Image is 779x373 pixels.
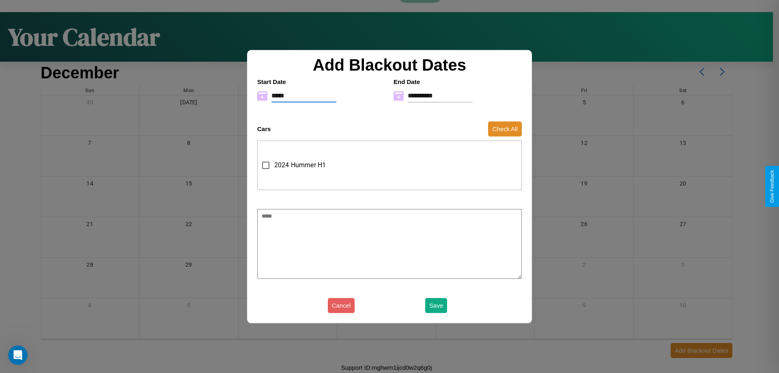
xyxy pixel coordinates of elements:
[488,121,522,136] button: Check All
[394,78,522,85] h4: End Date
[257,78,385,85] h4: Start Date
[257,125,271,132] h4: Cars
[8,345,28,365] iframe: Intercom live chat
[328,298,355,313] button: Cancel
[425,298,447,313] button: Save
[253,56,526,74] h2: Add Blackout Dates
[769,170,775,203] div: Give Feedback
[274,160,326,170] span: 2024 Hummer H1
